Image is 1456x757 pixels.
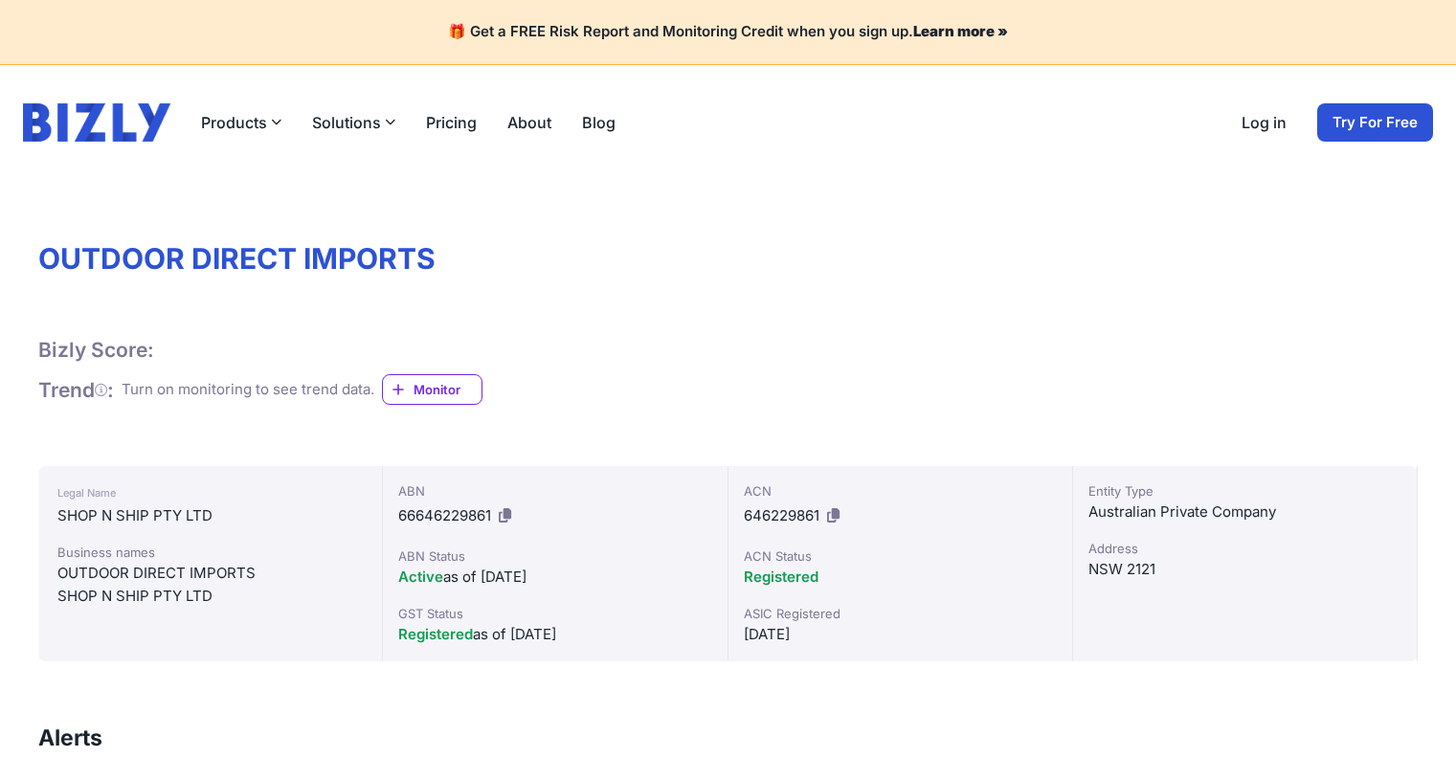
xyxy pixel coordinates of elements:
h4: 🎁 Get a FREE Risk Report and Monitoring Credit when you sign up. [23,23,1433,41]
div: OUTDOOR DIRECT IMPORTS [57,562,363,585]
div: ACN [744,481,1057,501]
div: ABN [398,481,711,501]
span: 646229861 [744,506,819,524]
a: Learn more » [913,22,1008,40]
div: Australian Private Company [1088,501,1401,523]
a: Pricing [426,111,477,134]
span: Registered [398,625,473,643]
span: Monitor [414,380,482,399]
h1: Trend : [38,377,114,403]
div: Entity Type [1088,481,1401,501]
h1: OUTDOOR DIRECT IMPORTS [38,241,1418,276]
h1: Bizly Score: [38,337,154,363]
div: GST Status [398,604,711,623]
button: Solutions [312,111,395,134]
div: Address [1088,539,1401,558]
div: ASIC Registered [744,604,1057,623]
div: Business names [57,543,363,562]
a: About [507,111,551,134]
a: Log in [1242,111,1287,134]
div: [DATE] [744,623,1057,646]
a: Monitor [382,374,482,405]
span: Active [398,568,443,586]
span: 66646229861 [398,506,491,524]
div: ABN Status [398,546,711,566]
div: NSW 2121 [1088,558,1401,581]
div: Legal Name [57,481,363,504]
div: as of [DATE] [398,566,711,589]
div: ACN Status [744,546,1057,566]
span: Registered [744,568,818,586]
button: Products [201,111,281,134]
a: Blog [582,111,616,134]
div: Turn on monitoring to see trend data. [122,379,374,401]
a: Try For Free [1317,103,1433,142]
h3: Alerts [38,723,102,753]
div: SHOP N SHIP PTY LTD [57,504,363,527]
div: as of [DATE] [398,623,711,646]
div: SHOP N SHIP PTY LTD [57,585,363,608]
